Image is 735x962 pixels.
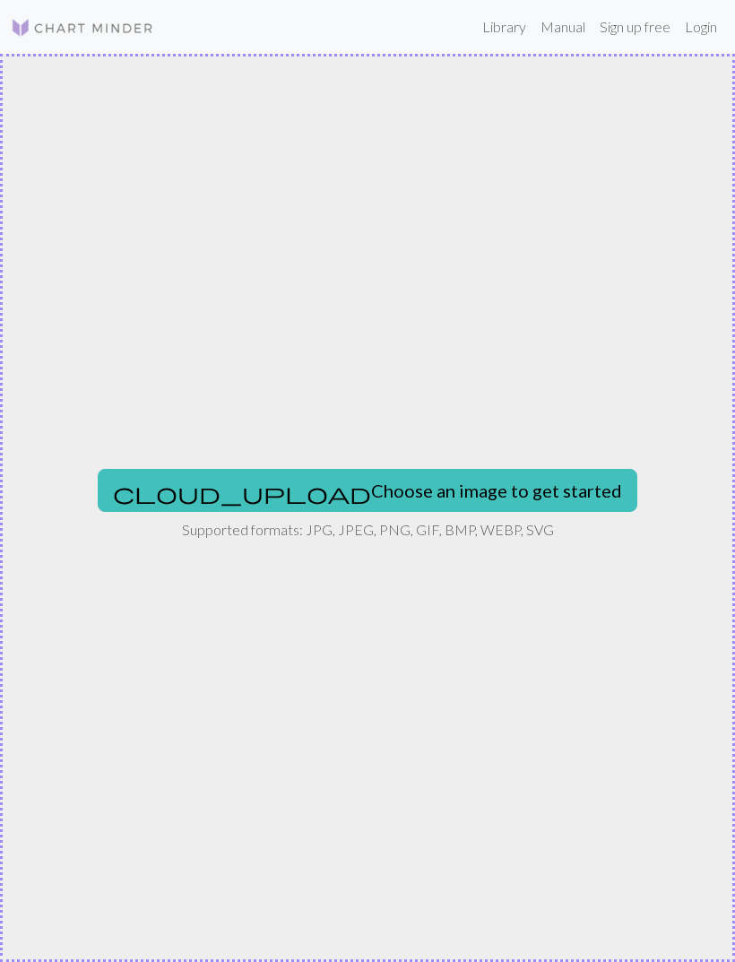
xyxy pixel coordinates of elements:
[113,481,371,506] span: cloud_upload
[592,9,678,45] a: Sign up free
[11,17,154,39] img: Logo
[678,9,724,45] a: Login
[475,9,533,45] a: Library
[533,9,592,45] a: Manual
[98,469,637,512] button: Choose an image to get started
[182,519,554,541] p: Supported formats: JPG, JPEG, PNG, GIF, BMP, WEBP, SVG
